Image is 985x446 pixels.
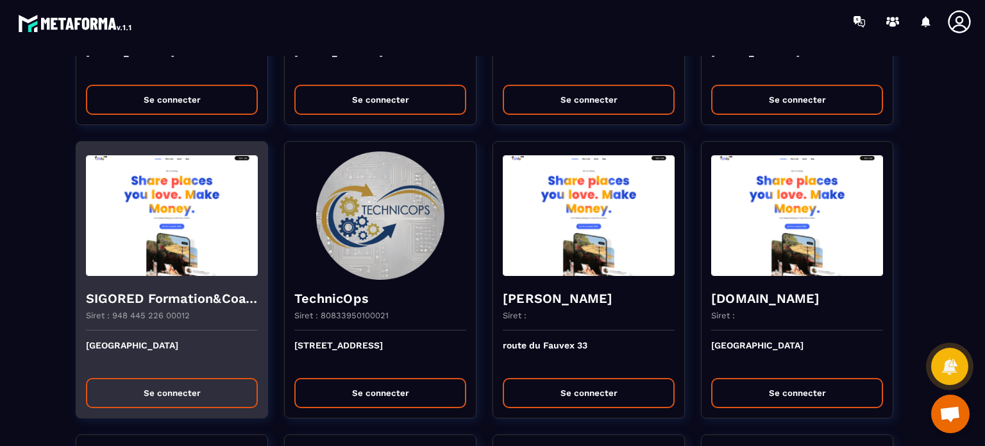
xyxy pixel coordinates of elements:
p: [GEOGRAPHIC_DATA] [86,340,258,368]
p: [STREET_ADDRESS] [711,47,883,75]
h4: [PERSON_NAME] [503,289,675,307]
button: Se connecter [86,378,258,408]
p: [STREET_ADDRESS] [294,47,466,75]
img: funnel-background [711,151,883,280]
img: funnel-background [503,151,675,280]
button: Se connecter [503,85,675,115]
h4: TechnicOps [294,289,466,307]
p: [GEOGRAPHIC_DATA] [711,340,883,368]
button: Se connecter [294,378,466,408]
p: Siret : [503,311,526,320]
button: Se connecter [86,85,258,115]
h4: [DOMAIN_NAME] [711,289,883,307]
button: Se connecter [294,85,466,115]
p: Siret : 948 445 226 00012 [86,311,190,320]
p: route du Fauvex 33 [503,340,675,368]
img: funnel-background [294,151,466,280]
img: funnel-background [86,151,258,280]
button: Se connecter [711,85,883,115]
img: logo [18,12,133,35]
p: Siret : [711,311,735,320]
p: [STREET_ADDRESS] [86,47,258,75]
button: Se connecter [503,378,675,408]
a: Ouvrir le chat [931,395,970,433]
p: Siret : 80833950100021 [294,311,389,320]
h4: SIGORED Formation&Coaching [86,289,258,307]
button: Se connecter [711,378,883,408]
p: [STREET_ADDRESS] [294,340,466,368]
